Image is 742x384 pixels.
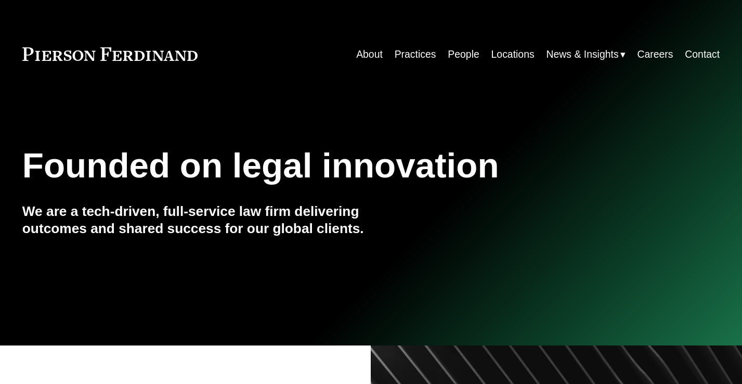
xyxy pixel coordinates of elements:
[22,145,604,185] h1: Founded on legal innovation
[395,44,436,65] a: Practices
[356,44,383,65] a: About
[546,44,625,65] a: folder dropdown
[22,203,371,238] h4: We are a tech-driven, full-service law firm delivering outcomes and shared success for our global...
[546,45,618,63] span: News & Insights
[637,44,673,65] a: Careers
[448,44,479,65] a: People
[685,44,720,65] a: Contact
[491,44,535,65] a: Locations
